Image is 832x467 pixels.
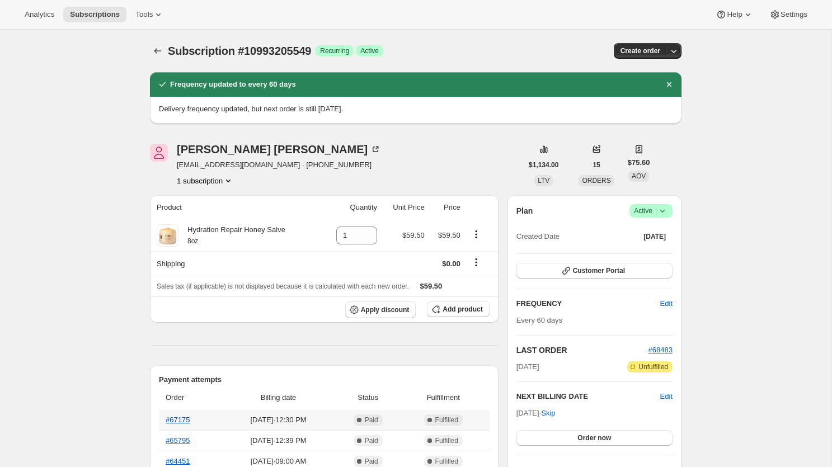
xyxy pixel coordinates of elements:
[522,157,565,173] button: $1,134.00
[661,77,677,92] button: Dismiss notification
[654,295,679,313] button: Edit
[435,436,458,445] span: Fulfilled
[135,10,153,19] span: Tools
[516,430,673,446] button: Order now
[150,144,168,162] span: Terry Aucoin
[168,45,311,57] span: Subscription #10993205549
[225,456,332,467] span: [DATE] · 09:00 AM
[157,224,179,247] img: product img
[648,346,673,354] a: #68483
[427,301,489,317] button: Add product
[159,385,222,410] th: Order
[166,457,190,465] a: #64451
[638,362,668,371] span: Unfulfilled
[150,251,322,276] th: Shipping
[516,231,560,242] span: Created Date
[187,237,198,245] small: 8oz
[18,7,61,22] button: Analytics
[516,316,562,324] span: Every 60 days
[628,157,650,168] span: $75.60
[637,229,673,244] button: [DATE]
[70,10,120,19] span: Subscriptions
[339,392,397,403] span: Status
[577,433,611,442] span: Order now
[586,157,607,173] button: 15
[582,177,610,185] span: ORDERS
[177,175,234,186] button: Product actions
[225,435,332,446] span: [DATE] · 12:39 PM
[467,228,485,240] button: Product actions
[573,266,625,275] span: Customer Portal
[166,436,190,445] a: #65795
[25,10,54,19] span: Analytics
[380,195,428,220] th: Unit Price
[345,301,416,318] button: Apply discount
[443,305,482,314] span: Add product
[438,231,460,239] span: $59.50
[516,409,556,417] span: [DATE] ·
[320,46,349,55] span: Recurring
[420,282,443,290] span: $59.50
[541,408,555,419] span: Skip
[648,345,673,356] button: #68483
[593,161,600,169] span: 15
[360,46,379,55] span: Active
[516,298,660,309] h2: FREQUENCY
[435,457,458,466] span: Fulfilled
[442,260,460,268] span: $0.00
[159,374,490,385] h2: Payment attempts
[621,46,660,55] span: Create order
[467,256,485,268] button: Shipping actions
[660,391,673,402] button: Edit
[179,224,285,247] div: Hydration Repair Honey Salve
[516,205,533,216] h2: Plan
[655,206,657,215] span: |
[129,7,171,22] button: Tools
[643,232,666,241] span: [DATE]
[538,177,549,185] span: LTV
[529,161,558,169] span: $1,134.00
[150,43,166,59] button: Subscriptions
[614,43,667,59] button: Create order
[365,416,378,424] span: Paid
[534,404,562,422] button: Skip
[402,231,425,239] span: $59.50
[727,10,742,19] span: Help
[763,7,814,22] button: Settings
[781,10,807,19] span: Settings
[660,298,673,309] span: Edit
[166,416,190,424] a: #67175
[634,205,668,216] span: Active
[361,305,410,314] span: Apply discount
[516,263,673,279] button: Customer Portal
[150,195,322,220] th: Product
[709,7,760,22] button: Help
[516,361,539,372] span: [DATE]
[159,103,673,115] p: Delivery frequency updated, but next order is still [DATE].
[177,144,381,155] div: [PERSON_NAME] [PERSON_NAME]
[225,392,332,403] span: Billing date
[63,7,126,22] button: Subscriptions
[428,195,464,220] th: Price
[404,392,483,403] span: Fulfillment
[435,416,458,424] span: Fulfilled
[177,159,381,171] span: [EMAIL_ADDRESS][DOMAIN_NAME] · [PHONE_NUMBER]
[632,172,646,180] span: AOV
[225,414,332,426] span: [DATE] · 12:30 PM
[322,195,380,220] th: Quantity
[157,282,409,290] span: Sales tax (if applicable) is not displayed because it is calculated with each new order.
[365,436,378,445] span: Paid
[516,391,660,402] h2: NEXT BILLING DATE
[516,345,648,356] h2: LAST ORDER
[365,457,378,466] span: Paid
[170,79,296,90] h2: Frequency updated to every 60 days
